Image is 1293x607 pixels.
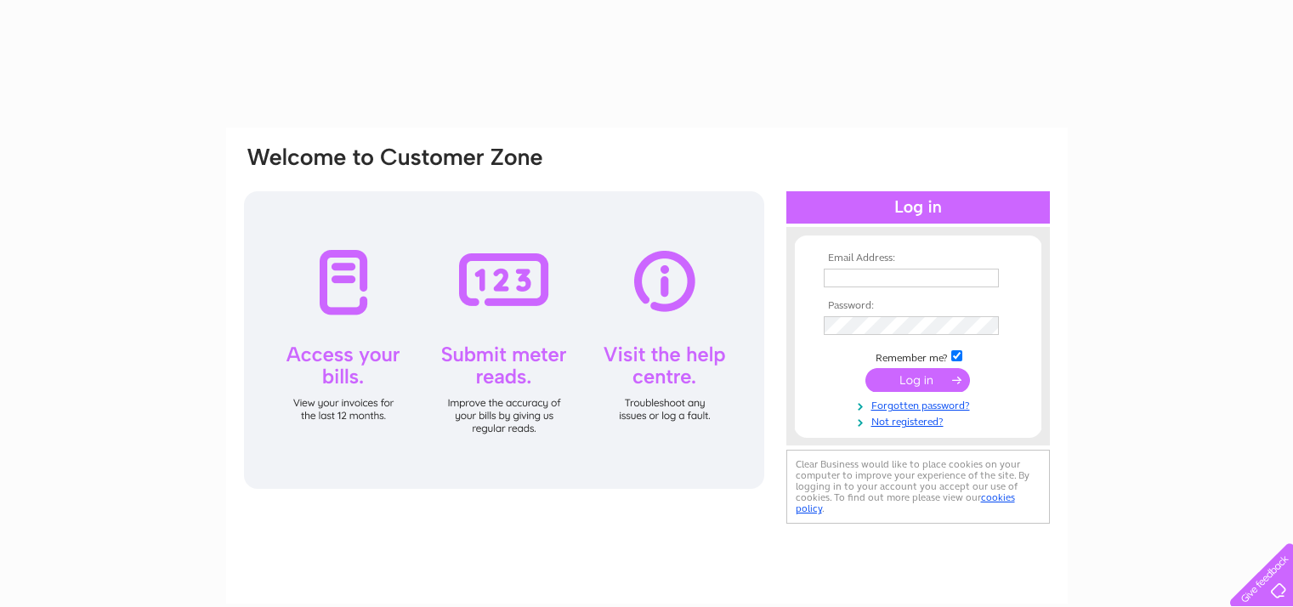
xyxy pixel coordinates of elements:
[786,450,1050,524] div: Clear Business would like to place cookies on your computer to improve your experience of the sit...
[819,348,1017,365] td: Remember me?
[819,252,1017,264] th: Email Address:
[796,491,1015,514] a: cookies policy
[865,368,970,392] input: Submit
[824,396,1017,412] a: Forgotten password?
[824,412,1017,428] a: Not registered?
[819,300,1017,312] th: Password:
